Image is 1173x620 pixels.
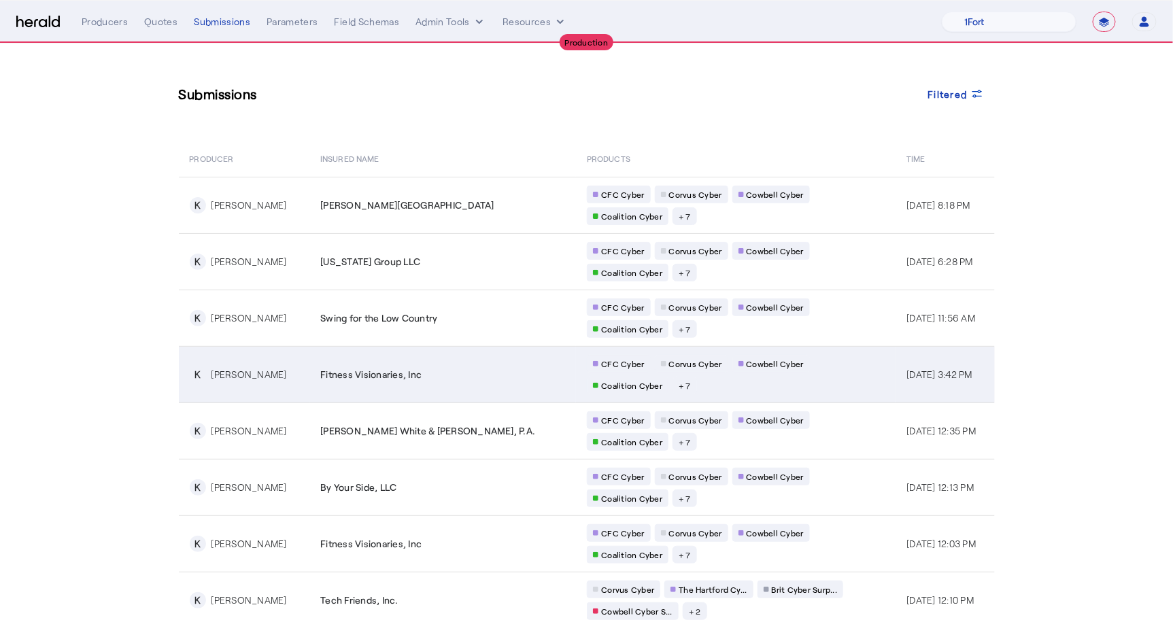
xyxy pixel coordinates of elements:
[669,471,722,482] span: Corvus Cyber
[669,245,722,256] span: Corvus Cyber
[679,549,691,560] span: + 7
[320,424,535,438] span: [PERSON_NAME] White & [PERSON_NAME], P.A.
[211,537,287,551] div: [PERSON_NAME]
[267,15,318,29] div: Parameters
[601,436,662,447] span: Coalition Cyber
[747,302,804,313] span: Cowbell Cyber
[601,211,662,222] span: Coalition Cyber
[917,82,995,106] button: Filtered
[601,471,644,482] span: CFC Cyber
[669,358,722,369] span: Corvus Cyber
[601,549,662,560] span: Coalition Cyber
[669,189,722,200] span: Corvus Cyber
[211,199,287,212] div: [PERSON_NAME]
[320,199,494,212] span: [PERSON_NAME][GEOGRAPHIC_DATA]
[679,436,691,447] span: + 7
[16,16,60,29] img: Herald Logo
[907,151,925,165] span: Time
[907,481,974,493] span: [DATE] 12:13 PM
[211,481,287,494] div: [PERSON_NAME]
[144,15,177,29] div: Quotes
[907,256,974,267] span: [DATE] 6:28 PM
[320,255,420,269] span: [US_STATE] Group LLC
[679,380,691,391] span: + 7
[907,312,976,324] span: [DATE] 11:56 AM
[601,415,644,426] span: CFC Cyber
[190,366,206,383] div: K
[601,606,673,617] span: Cowbell Cyber S...
[747,358,804,369] span: Cowbell Cyber
[190,423,206,439] div: K
[211,424,287,438] div: [PERSON_NAME]
[190,592,206,608] div: K
[320,537,422,551] span: Fitness Visionaries, Inc
[907,199,971,211] span: [DATE] 8:18 PM
[601,267,662,278] span: Coalition Cyber
[679,324,691,334] span: + 7
[747,528,804,538] span: Cowbell Cyber
[747,189,804,200] span: Cowbell Cyber
[601,493,662,504] span: Coalition Cyber
[907,594,974,606] span: [DATE] 12:10 PM
[679,493,691,504] span: + 7
[679,584,747,595] span: The Hartford Cy...
[601,189,644,200] span: CFC Cyber
[747,415,804,426] span: Cowbell Cyber
[601,324,662,334] span: Coalition Cyber
[679,211,691,222] span: + 7
[211,311,287,325] div: [PERSON_NAME]
[601,584,654,595] span: Corvus Cyber
[320,593,398,607] span: Tech Friends, Inc.
[669,415,722,426] span: Corvus Cyber
[190,479,206,496] div: K
[320,151,379,165] span: Insured Name
[679,267,691,278] span: + 7
[587,151,630,165] span: PRODUCTS
[601,358,644,369] span: CFC Cyber
[211,368,287,381] div: [PERSON_NAME]
[669,302,722,313] span: Corvus Cyber
[320,311,437,325] span: Swing for the Low Country
[190,310,206,326] div: K
[689,606,701,617] span: + 2
[211,593,287,607] div: [PERSON_NAME]
[601,245,644,256] span: CFC Cyber
[190,151,234,165] span: PRODUCER
[601,528,644,538] span: CFC Cyber
[747,471,804,482] span: Cowbell Cyber
[211,255,287,269] div: [PERSON_NAME]
[190,254,206,270] div: K
[907,368,973,380] span: [DATE] 3:42 PM
[907,425,976,436] span: [DATE] 12:35 PM
[772,584,838,595] span: Brit Cyber Surp...
[335,15,400,29] div: Field Schemas
[560,34,614,50] div: Production
[179,84,258,103] h3: Submissions
[907,538,976,549] span: [DATE] 12:03 PM
[928,87,968,101] span: Filtered
[194,15,250,29] div: Submissions
[747,245,804,256] span: Cowbell Cyber
[601,380,662,391] span: Coalition Cyber
[190,536,206,552] div: K
[503,15,567,29] button: Resources dropdown menu
[320,481,396,494] span: By Your Side, LLC
[190,197,206,213] div: K
[601,302,644,313] span: CFC Cyber
[669,528,722,538] span: Corvus Cyber
[82,15,128,29] div: Producers
[415,15,486,29] button: internal dropdown menu
[320,368,422,381] span: Fitness Visionaries, Inc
